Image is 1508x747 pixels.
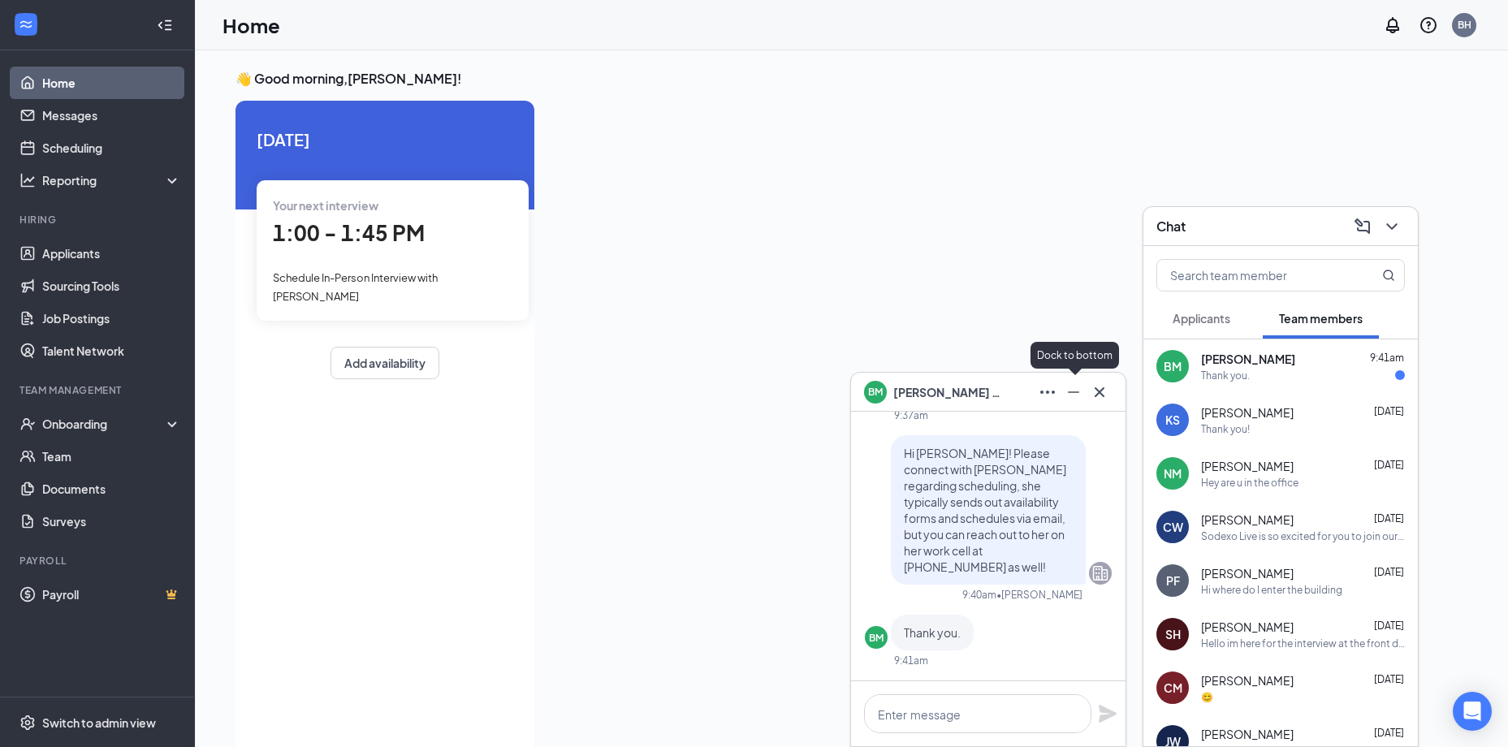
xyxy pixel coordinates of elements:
button: Cross [1087,379,1113,405]
span: 1:00 - 1:45 PM [273,219,425,246]
span: Thank you. [904,625,961,640]
div: Hey are u in the office [1201,476,1298,490]
svg: UserCheck [19,416,36,432]
a: Applicants [42,237,181,270]
div: Thank you. [1201,369,1250,382]
div: BH [1458,18,1471,32]
div: Switch to admin view [42,715,156,731]
div: Team Management [19,383,178,397]
div: PF [1166,572,1180,589]
span: [DATE] [1374,405,1404,417]
div: Thank you! [1201,422,1250,436]
div: Onboarding [42,416,167,432]
div: Open Intercom Messenger [1453,692,1492,731]
a: Scheduling [42,132,181,164]
div: 9:40am [962,588,996,602]
a: Team [42,440,181,473]
a: Messages [42,99,181,132]
svg: Ellipses [1038,382,1057,402]
svg: ChevronDown [1382,217,1402,236]
div: CW [1163,519,1183,535]
span: [PERSON_NAME] [1201,565,1294,581]
div: Dock to bottom [1031,342,1119,369]
svg: Notifications [1383,15,1402,35]
span: [PERSON_NAME] [1201,458,1294,474]
svg: Minimize [1064,382,1083,402]
svg: Plane [1098,704,1117,723]
a: Sourcing Tools [42,270,181,302]
h3: Chat [1156,218,1186,235]
button: ComposeMessage [1350,214,1376,240]
a: Job Postings [42,302,181,335]
span: Hi [PERSON_NAME]! Please connect with [PERSON_NAME] regarding scheduling, she typically sends out... [904,446,1066,574]
span: [DATE] [1374,673,1404,685]
span: [DATE] [1374,459,1404,471]
a: PayrollCrown [42,578,181,611]
a: Documents [42,473,181,505]
div: CM [1164,680,1182,696]
svg: Collapse [157,17,173,33]
div: NM [1164,465,1182,481]
button: Minimize [1061,379,1087,405]
input: Search team member [1157,260,1350,291]
span: Your next interview [273,198,378,213]
svg: Company [1091,563,1110,583]
span: [PERSON_NAME] [1201,512,1294,528]
h1: Home [223,11,280,39]
div: KS [1165,412,1180,428]
span: [PERSON_NAME] [1201,672,1294,689]
div: 😊 [1201,690,1213,704]
span: [DATE] [1374,512,1404,525]
span: 9:41am [1370,352,1404,364]
span: • [PERSON_NAME] [996,588,1082,602]
svg: QuestionInfo [1419,15,1438,35]
span: [PERSON_NAME] [1201,351,1295,367]
svg: WorkstreamLogo [18,16,34,32]
span: [DATE] [1374,727,1404,739]
a: Surveys [42,505,181,538]
div: BM [869,631,884,645]
span: Applicants [1173,311,1230,326]
svg: ComposeMessage [1353,217,1372,236]
div: Sodexo Live is so excited for you to join our team! Do you know anyone else who might be interest... [1201,529,1405,543]
a: Talent Network [42,335,181,367]
span: Schedule In-Person Interview with [PERSON_NAME] [273,271,438,302]
button: Ellipses [1035,379,1061,405]
span: Team members [1279,311,1363,326]
span: [DATE] [1374,566,1404,578]
a: Home [42,67,181,99]
span: [PERSON_NAME] Manciel [893,383,1007,401]
h3: 👋 Good morning, [PERSON_NAME] ! [235,70,1457,88]
div: 9:37am [894,408,928,422]
div: Hi where do I enter the building [1201,583,1342,597]
div: 9:41am [894,654,928,667]
div: Payroll [19,554,178,568]
div: Reporting [42,172,182,188]
button: ChevronDown [1379,214,1405,240]
div: Hello im here for the interview at the front desk [1201,637,1405,650]
svg: Cross [1090,382,1109,402]
span: [DATE] [1374,620,1404,632]
svg: Analysis [19,172,36,188]
button: Add availability [331,347,439,379]
div: Hiring [19,213,178,227]
span: [DATE] [257,127,513,152]
svg: Settings [19,715,36,731]
div: SH [1165,626,1181,642]
span: [PERSON_NAME] [1201,726,1294,742]
span: [PERSON_NAME] [1201,404,1294,421]
svg: MagnifyingGlass [1382,269,1395,282]
span: [PERSON_NAME] [1201,619,1294,635]
div: BM [1164,358,1182,374]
